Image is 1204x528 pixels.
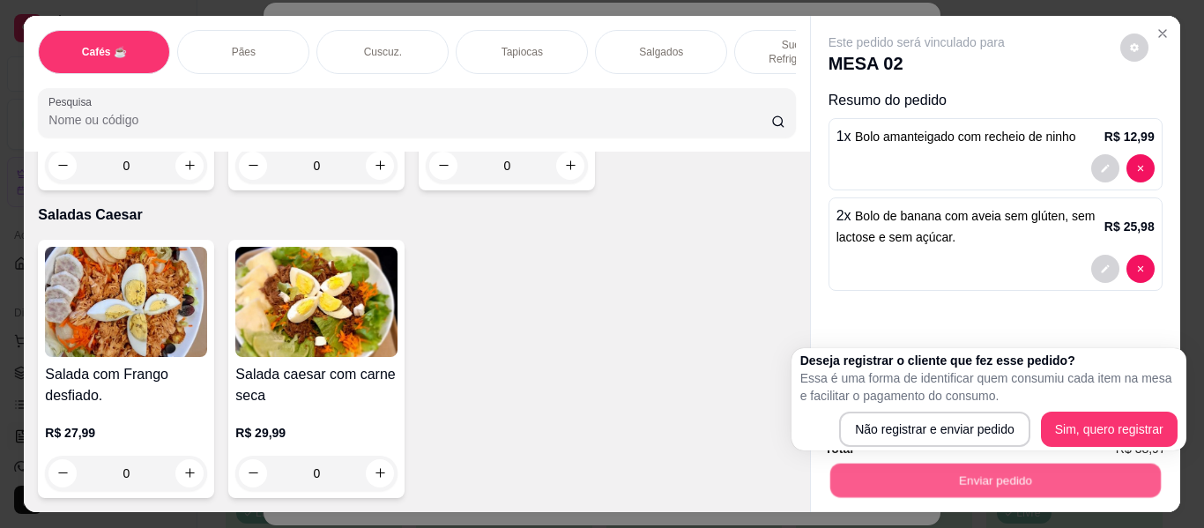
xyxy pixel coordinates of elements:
[48,152,77,180] button: decrease-product-quantity
[235,424,398,442] p: R$ 29,99
[175,152,204,180] button: increase-product-quantity
[1091,154,1119,182] button: decrease-product-quantity
[45,247,207,357] img: product-image
[366,152,394,180] button: increase-product-quantity
[38,205,795,226] p: Saladas Caesar
[48,459,77,487] button: decrease-product-quantity
[1104,128,1155,145] p: R$ 12,99
[829,33,1005,51] p: Este pedido será vinculado para
[836,209,1096,244] span: Bolo de banana com aveia sem glúten, sem lactose e sem açúcar.
[855,130,1076,144] span: Bolo amanteigado com recheio de ninho
[235,364,398,406] h4: Salada caesar com carne seca
[364,45,402,59] p: Cuscuz.
[232,45,256,59] p: Pães
[175,459,204,487] button: increase-product-quantity
[1104,218,1155,235] p: R$ 25,98
[1148,19,1177,48] button: Close
[1126,154,1155,182] button: decrease-product-quantity
[48,111,771,129] input: Pesquisa
[836,205,1104,248] p: 2 x
[45,424,207,442] p: R$ 27,99
[556,152,584,180] button: increase-product-quantity
[639,45,683,59] p: Salgados
[836,126,1076,147] p: 1 x
[800,352,1178,369] h2: Deseja registrar o cliente que fez esse pedido?
[749,38,851,66] p: Sucos e Refrigerantes
[1091,255,1119,283] button: decrease-product-quantity
[800,369,1178,405] p: Essa é uma forma de identificar quem consumiu cada item na mesa e facilitar o pagamento do consumo.
[429,152,457,180] button: decrease-product-quantity
[839,412,1030,447] button: Não registrar e enviar pedido
[829,51,1005,76] p: MESA 02
[1120,33,1148,62] button: decrease-product-quantity
[235,247,398,357] img: product-image
[45,364,207,406] h4: Salada com Frango desfiado.
[366,459,394,487] button: increase-product-quantity
[502,45,543,59] p: Tapiocas
[829,90,1163,111] p: Resumo do pedido
[239,459,267,487] button: decrease-product-quantity
[82,45,127,59] p: Cafés ☕
[1126,255,1155,283] button: decrease-product-quantity
[1041,412,1178,447] button: Sim, quero registrar
[48,94,98,109] label: Pesquisa
[829,464,1160,498] button: Enviar pedido
[239,152,267,180] button: decrease-product-quantity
